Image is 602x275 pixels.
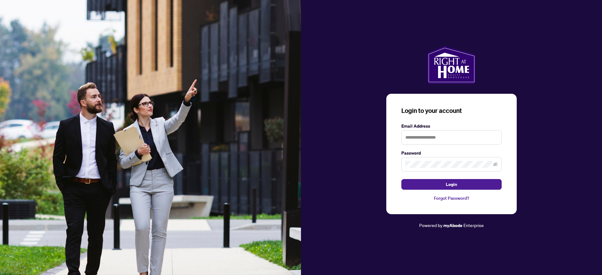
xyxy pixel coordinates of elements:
label: Email Address [401,123,502,130]
a: Forgot Password? [401,195,502,202]
span: Enterprise [463,222,484,228]
span: Login [446,179,457,189]
a: myAbode [443,222,462,229]
img: ma-logo [427,46,476,84]
span: Powered by [419,222,442,228]
button: Login [401,179,502,190]
span: eye-invisible [493,162,498,167]
h3: Login to your account [401,106,502,115]
label: Password [401,150,502,156]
